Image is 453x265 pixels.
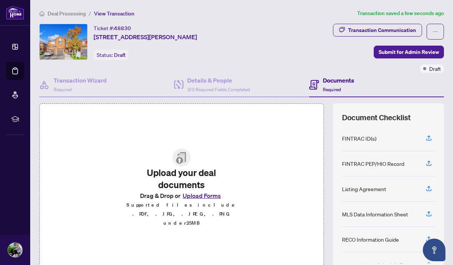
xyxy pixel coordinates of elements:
span: Deal Processing [48,10,86,17]
h2: Upload your deal documents [126,167,237,191]
span: Submit for Admin Review [379,46,439,58]
div: MLS Data Information Sheet [342,210,408,218]
div: Listing Agreement [342,185,386,193]
button: Upload Forms [180,191,223,201]
span: 3/3 Required Fields Completed [187,87,250,92]
span: Draft [429,64,441,73]
img: Profile Icon [8,243,22,257]
article: Transaction saved a few seconds ago [357,9,444,18]
span: 48830 [114,25,131,32]
div: RECO Information Guide [342,235,399,244]
img: File Upload [173,149,191,167]
span: Document Checklist [342,112,411,123]
h4: Transaction Wizard [54,76,107,85]
img: IMG-W12345270_1.jpg [40,24,87,60]
span: View Transaction [94,10,134,17]
button: Submit for Admin Review [374,46,444,58]
span: ellipsis [433,29,438,34]
div: FINTRAC PEP/HIO Record [342,159,404,168]
div: Status: [94,50,129,60]
span: Draft [114,52,126,58]
h4: Details & People [187,76,250,85]
span: File UploadUpload your deal documentsDrag & Drop orUpload FormsSupported files include .PDF, .JPG... [120,142,243,234]
span: [STREET_ADDRESS][PERSON_NAME] [94,32,197,41]
span: Drag & Drop or [140,191,223,201]
li: / [89,9,91,18]
h4: Documents [323,76,354,85]
img: logo [6,6,24,20]
button: Transaction Communication [333,24,422,37]
button: Open asap [423,239,445,261]
div: Ticket #: [94,24,131,32]
div: FINTRAC ID(s) [342,134,376,142]
p: Supported files include .PDF, .JPG, .JPEG, .PNG under 25 MB [126,201,237,228]
span: home [39,11,45,16]
span: Required [323,87,341,92]
span: Required [54,87,72,92]
div: Transaction Communication [348,24,416,36]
